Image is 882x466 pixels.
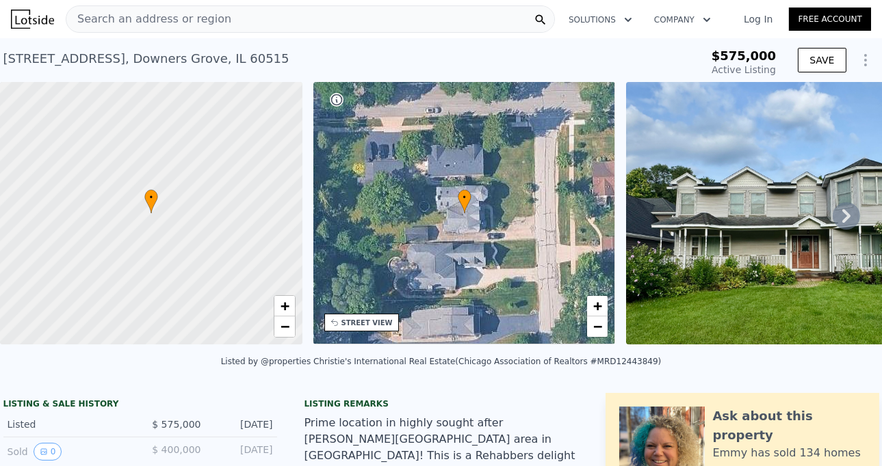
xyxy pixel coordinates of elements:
[8,443,129,461] div: Sold
[152,419,200,430] span: $ 575,000
[274,316,295,337] a: Zoom out
[458,189,471,213] div: •
[34,443,62,461] button: View historical data
[212,443,273,461] div: [DATE]
[458,191,471,204] span: •
[789,8,871,31] a: Free Account
[341,318,393,328] div: STREET VIEW
[587,316,608,337] a: Zoom out
[144,191,158,204] span: •
[712,64,776,75] span: Active Listing
[852,46,879,74] button: Show Options
[3,398,277,412] div: LISTING & SALE HISTORY
[713,407,866,445] div: Ask about this property
[593,318,602,335] span: −
[11,10,54,29] img: Lotside
[713,445,861,461] div: Emmy has sold 134 homes
[712,49,777,63] span: $575,000
[274,296,295,316] a: Zoom in
[798,48,846,72] button: SAVE
[643,8,722,32] button: Company
[280,297,289,314] span: +
[727,12,789,26] a: Log In
[152,444,200,455] span: $ 400,000
[587,296,608,316] a: Zoom in
[558,8,643,32] button: Solutions
[593,297,602,314] span: +
[3,49,289,68] div: [STREET_ADDRESS] , Downers Grove , IL 60515
[221,357,662,366] div: Listed by @properties Christie's International Real Estate (Chicago Association of Realtors #MRD1...
[304,398,578,409] div: Listing remarks
[280,318,289,335] span: −
[144,189,158,213] div: •
[212,417,273,431] div: [DATE]
[8,417,129,431] div: Listed
[66,11,231,27] span: Search an address or region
